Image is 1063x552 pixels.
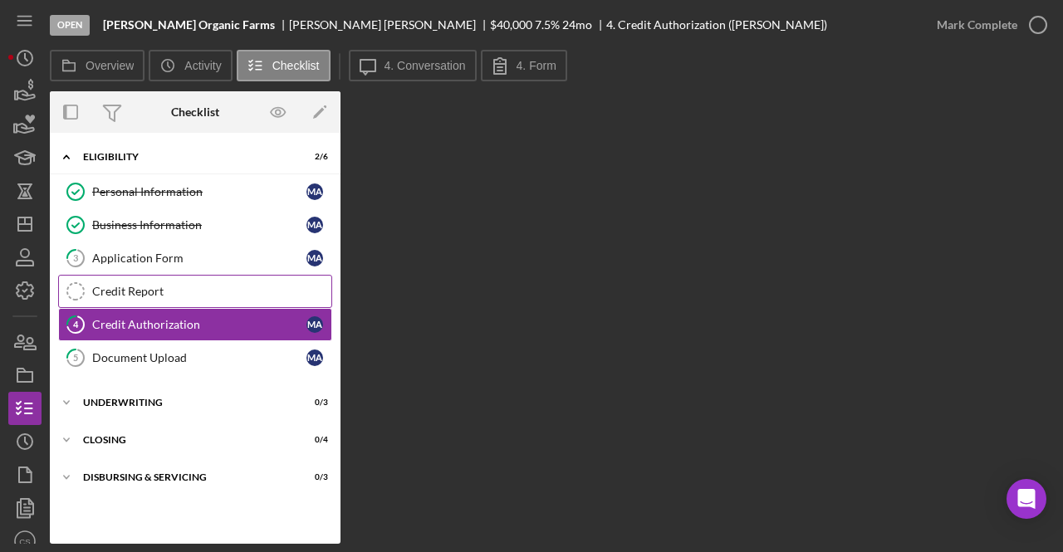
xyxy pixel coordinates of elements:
label: Overview [86,59,134,72]
div: Disbursing & Servicing [83,472,287,482]
div: Mark Complete [937,8,1017,42]
div: Eligibility [83,152,287,162]
label: 4. Conversation [385,59,466,72]
div: M A [306,316,323,333]
label: 4. Form [517,59,556,72]
div: Open [50,15,90,36]
div: 4. Credit Authorization ([PERSON_NAME]) [606,18,827,32]
div: 2 / 6 [298,152,328,162]
tspan: 3 [73,252,78,263]
text: CS [19,537,30,546]
div: 7.5 % [535,18,560,32]
a: 5Document UploadMA [58,341,332,374]
a: 3Application FormMA [58,242,332,275]
div: Personal Information [92,185,306,198]
div: Document Upload [92,351,306,364]
div: Checklist [171,105,219,119]
div: Application Form [92,252,306,265]
a: Credit Report [58,275,332,308]
tspan: 5 [73,352,78,363]
button: Checklist [237,50,331,81]
div: 0 / 3 [298,472,328,482]
tspan: 4 [73,319,79,330]
div: Underwriting [83,398,287,408]
button: 4. Conversation [349,50,477,81]
div: 0 / 3 [298,398,328,408]
div: M A [306,217,323,233]
a: 4Credit AuthorizationMA [58,308,332,341]
button: Overview [50,50,145,81]
a: Business InformationMA [58,208,332,242]
div: 24 mo [562,18,592,32]
label: Activity [184,59,221,72]
span: $40,000 [490,17,532,32]
div: Credit Report [92,285,331,298]
div: Business Information [92,218,306,232]
div: Closing [83,435,287,445]
div: [PERSON_NAME] [PERSON_NAME] [289,18,490,32]
div: Open Intercom Messenger [1007,479,1046,519]
div: M A [306,183,323,200]
div: Credit Authorization [92,318,306,331]
button: 4. Form [481,50,567,81]
a: Personal InformationMA [58,175,332,208]
label: Checklist [272,59,320,72]
b: [PERSON_NAME] Organic Farms [103,18,275,32]
button: Activity [149,50,232,81]
div: M A [306,250,323,266]
button: Mark Complete [920,8,1055,42]
div: 0 / 4 [298,435,328,445]
div: M A [306,349,323,366]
